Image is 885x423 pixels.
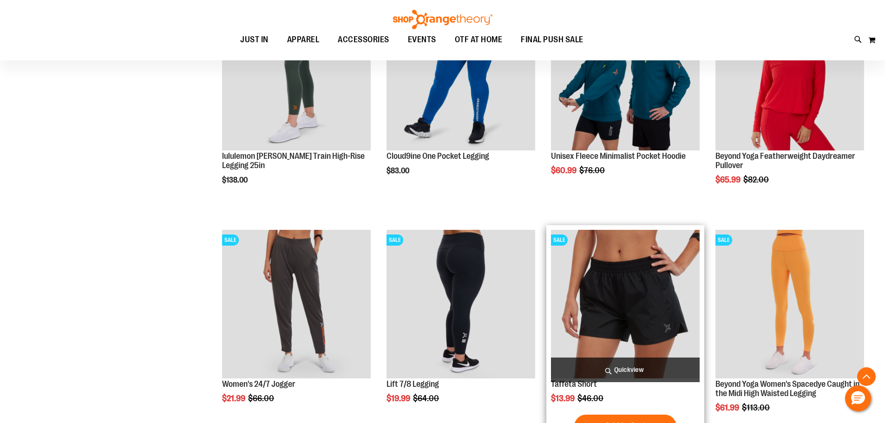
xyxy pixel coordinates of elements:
[742,403,771,412] span: $113.00
[387,234,403,246] span: SALE
[579,166,606,175] span: $76.00
[328,29,399,51] a: ACCESSORIES
[387,151,489,161] a: Cloud9ine One Pocket Legging
[715,379,859,398] a: Beyond Yoga Women's Spacedye Caught in the Midi High Waisted Legging
[743,175,770,184] span: $82.00
[551,230,700,378] img: Main Image of Taffeta Short
[387,394,412,403] span: $19.99
[222,2,371,152] a: Main view of 2024 October lululemon Wunder Train High-Rise
[222,230,371,378] img: Product image for 24/7 Jogger
[455,29,503,50] span: OTF AT HOME
[715,2,864,150] img: Product image for Beyond Yoga Featherweight Daydreamer Pullover
[222,394,247,403] span: $21.99
[248,394,275,403] span: $66.00
[338,29,389,50] span: ACCESSORIES
[511,29,593,51] a: FINAL PUSH SALE
[399,29,446,51] a: EVENTS
[551,394,576,403] span: $13.99
[845,385,871,411] button: Hello, have a question? Let’s chat.
[715,2,864,152] a: Product image for Beyond Yoga Featherweight Daydreamer PulloverSALE
[287,29,320,50] span: APPAREL
[577,394,605,403] span: $46.00
[551,230,700,380] a: Main Image of Taffeta ShortSALE
[551,379,597,389] a: Taffeta Short
[715,234,732,246] span: SALE
[240,29,269,50] span: JUST IN
[551,2,700,152] a: Unisex Fleece Minimalist Pocket HoodieSALE
[222,230,371,380] a: Product image for 24/7 JoggerSALE
[715,175,742,184] span: $65.99
[715,230,864,378] img: Product image for Beyond Yoga Womens Spacedye Caught in the Midi High Waisted Legging
[387,2,535,152] a: Cloud9ine One Pocket Legging
[222,379,295,389] a: Women's 24/7 Jogger
[551,234,568,246] span: SALE
[387,379,439,389] a: Lift 7/8 Legging
[222,176,249,184] span: $138.00
[387,2,535,150] img: Cloud9ine One Pocket Legging
[222,2,371,150] img: Main view of 2024 October lululemon Wunder Train High-Rise
[551,358,700,382] a: Quickview
[222,151,365,170] a: lululemon [PERSON_NAME] Train High-Rise Legging 25in
[715,151,855,170] a: Beyond Yoga Featherweight Daydreamer Pullover
[387,230,535,380] a: 2024 October Lift 7/8 LeggingSALE
[231,29,278,51] a: JUST IN
[857,367,876,386] button: Back To Top
[392,10,494,29] img: Shop Orangetheory
[387,230,535,378] img: 2024 October Lift 7/8 Legging
[551,166,578,175] span: $60.99
[222,234,239,246] span: SALE
[408,29,436,50] span: EVENTS
[551,151,686,161] a: Unisex Fleece Minimalist Pocket Hoodie
[715,230,864,380] a: Product image for Beyond Yoga Womens Spacedye Caught in the Midi High Waisted LeggingSALE
[413,394,440,403] span: $64.00
[446,29,512,51] a: OTF AT HOME
[521,29,583,50] span: FINAL PUSH SALE
[278,29,329,50] a: APPAREL
[715,403,741,412] span: $61.99
[387,167,411,175] span: $83.00
[551,2,700,150] img: Unisex Fleece Minimalist Pocket Hoodie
